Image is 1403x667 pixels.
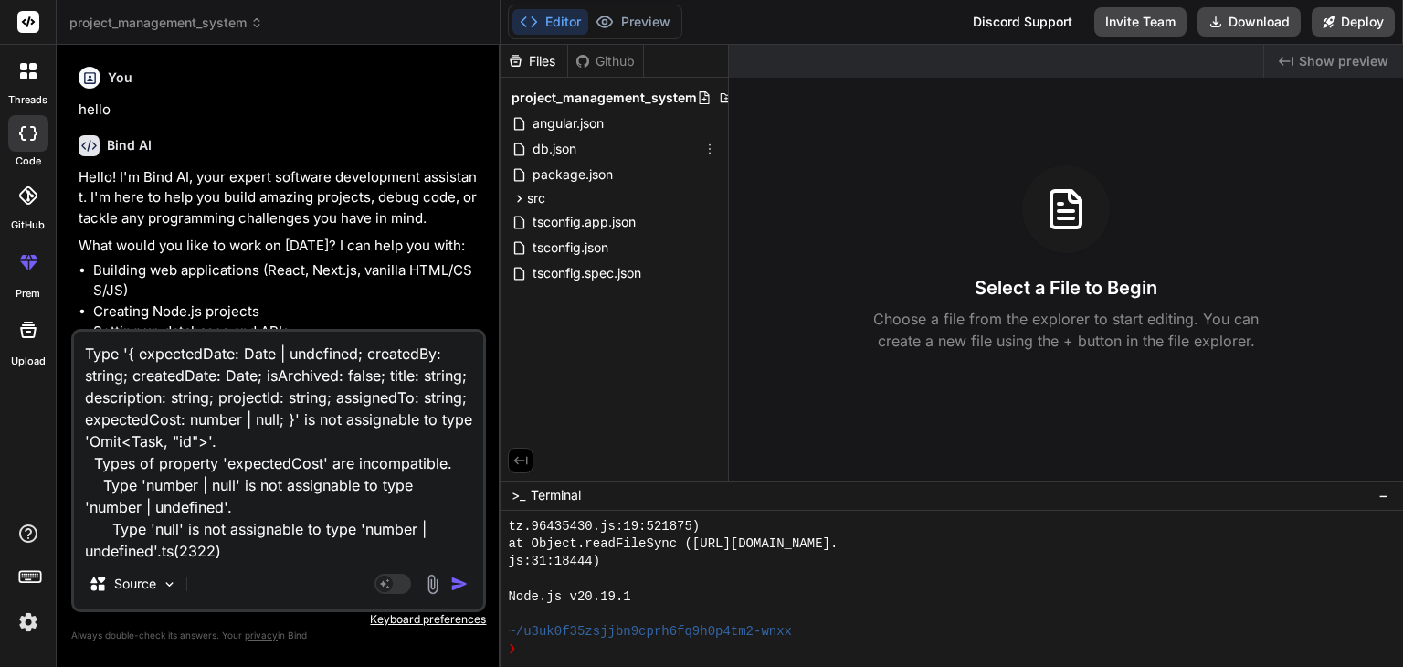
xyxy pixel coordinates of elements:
[8,92,47,108] label: threads
[71,612,486,627] p: Keyboard preferences
[508,588,630,606] span: Node.js v20.19.1
[16,154,41,169] label: code
[16,286,40,302] label: prem
[11,354,46,369] label: Upload
[108,69,132,87] h6: You
[1197,7,1301,37] button: Download
[861,308,1271,352] p: Choose a file from the explorer to start editing. You can create a new file using the + button in...
[508,641,517,658] span: ❯
[93,322,482,343] li: Setting up databases and APIs
[93,260,482,302] li: Building web applications (React, Next.js, vanilla HTML/CSS/JS)
[1299,52,1388,70] span: Show preview
[512,89,697,107] span: project_management_system
[74,332,483,558] textarea: Type '{ expectedDate: Date | undefined; createdBy: string; createdDate: Date; isArchived: false; ...
[1312,7,1395,37] button: Deploy
[422,574,443,595] img: attachment
[71,627,486,644] p: Always double-check its answers. Your in Bind
[531,237,610,259] span: tsconfig.json
[245,630,278,641] span: privacy
[450,575,469,593] img: icon
[79,236,482,257] p: What would you like to work on [DATE]? I can help you with:
[107,136,152,154] h6: Bind AI
[512,9,588,35] button: Editor
[531,262,643,284] span: tsconfig.spec.json
[11,217,45,233] label: GitHub
[568,52,643,70] div: Github
[508,623,792,641] span: ~/u3uk0f35zsjjbn9cprh6fq9h0p4tm2-wnxx
[531,486,581,504] span: Terminal
[962,7,1083,37] div: Discord Support
[508,518,700,535] span: tz.96435430.js:19:521875)
[527,189,545,207] span: src
[1378,486,1388,504] span: −
[512,486,525,504] span: >_
[531,138,578,160] span: db.json
[13,607,44,638] img: settings
[588,9,678,35] button: Preview
[79,100,482,121] p: hello
[1094,7,1187,37] button: Invite Team
[1375,481,1392,510] button: −
[114,575,156,593] p: Source
[508,535,838,553] span: at Object.readFileSync ([URL][DOMAIN_NAME].
[508,553,600,570] span: js:31:18444)
[93,302,482,323] li: Creating Node.js projects
[69,14,263,32] span: project_management_system
[531,211,638,233] span: tsconfig.app.json
[975,275,1157,301] h3: Select a File to Begin
[501,52,567,70] div: Files
[531,164,615,185] span: package.json
[79,167,482,229] p: Hello! I'm Bind AI, your expert software development assistant. I'm here to help you build amazin...
[162,577,177,592] img: Pick Models
[531,112,606,134] span: angular.json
